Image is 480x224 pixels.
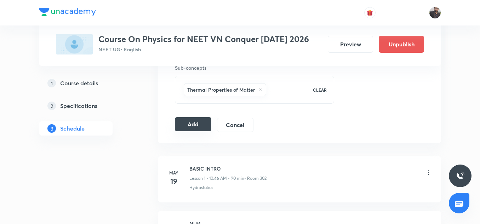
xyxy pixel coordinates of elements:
p: NEET UG • English [98,46,309,53]
p: 1 [47,79,56,87]
h5: Schedule [60,124,85,133]
p: 3 [47,124,56,133]
img: ttu [456,172,464,180]
h6: BASIC INTRO [189,165,267,172]
p: • Room 302 [244,175,267,182]
a: 2Specifications [39,99,135,113]
button: Preview [328,36,373,53]
h5: Course details [60,79,98,87]
p: Lesson 1 • 10:46 AM • 90 min [189,175,244,182]
p: CLEAR [313,87,327,93]
h6: May [167,170,181,176]
p: Hydrostatics [189,184,213,191]
p: 2 [47,102,56,110]
a: Company Logo [39,8,96,18]
h5: Specifications [60,102,97,110]
h6: Thermal Properties of Matter [187,86,255,93]
button: Add [175,117,211,131]
h3: Course On Physics for NEET VN Conquer [DATE] 2026 [98,34,309,44]
img: Company Logo [39,8,96,16]
img: 7CA43E19-4F79-444A-9EA8-77A105427B20_plus.png [56,34,93,54]
img: Vishal Choudhary [429,7,441,19]
img: avatar [367,10,373,16]
button: avatar [364,7,376,18]
a: 1Course details [39,76,135,90]
h6: Sub-concepts [175,64,334,71]
button: Cancel [217,118,253,132]
button: Unpublish [379,36,424,53]
h4: 19 [167,176,181,186]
